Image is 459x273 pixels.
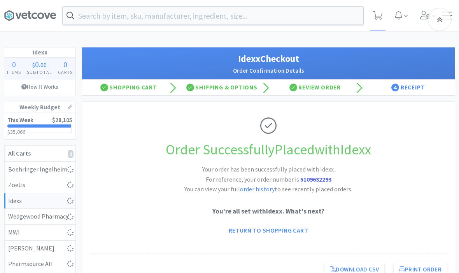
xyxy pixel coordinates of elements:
[4,209,75,225] a: Wedgewood Pharmacy
[90,51,447,66] h1: Idexx Checkout
[55,68,75,76] h4: Carts
[8,212,72,222] div: Wedgewood Pharmacy
[68,150,74,158] i: 0
[4,47,75,58] h1: Idexx
[4,225,75,241] a: MWI
[7,128,25,135] span: $35,066
[268,80,362,95] div: Review Order
[152,164,385,194] h2: Your order has been successfully placed with Idexx. You can view your full to see recently placed...
[4,112,75,139] a: This Week$28,105$35,066
[4,146,75,162] a: All Carts0
[40,61,47,69] span: 00
[8,180,72,190] div: Zoetis
[4,256,75,272] a: Pharmsource AH
[90,206,447,217] p: You're all set with Idexx . What's next?
[391,84,399,91] span: 4
[223,222,314,238] a: Return to Shopping Cart
[8,149,31,157] strong: All Carts
[240,185,275,193] a: order history
[8,227,72,238] div: MWI
[7,117,33,123] h2: This Week
[8,164,72,175] div: Boehringer Ingelheim
[4,177,75,193] a: Zoetis
[4,102,75,112] h1: Weekly Budget
[8,243,72,254] div: [PERSON_NAME]
[206,175,331,183] span: For reference, your order number is
[32,61,35,69] span: $
[8,259,72,269] div: Pharmsource AH
[8,196,72,206] div: Idexx
[175,80,269,95] div: Shipping & Options
[4,193,75,209] a: Idexx
[300,175,331,183] strong: 5109632293
[90,66,447,75] h2: Order Confirmation Details
[4,162,75,178] a: Boehringer Ingelheim
[24,68,55,76] h4: Subtotal
[4,68,24,76] h4: Items
[24,61,55,68] div: .
[63,59,67,69] span: 0
[4,241,75,257] a: [PERSON_NAME]
[90,138,447,161] h1: Order Successfully Placed with Idexx
[362,80,455,95] div: Receipt
[35,59,39,69] span: 0
[82,80,175,95] div: Shopping Cart
[63,7,363,24] input: Search by item, sku, manufacturer, ingredient, size...
[12,59,16,69] span: 0
[52,116,72,124] span: $28,105
[4,79,75,94] a: How It Works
